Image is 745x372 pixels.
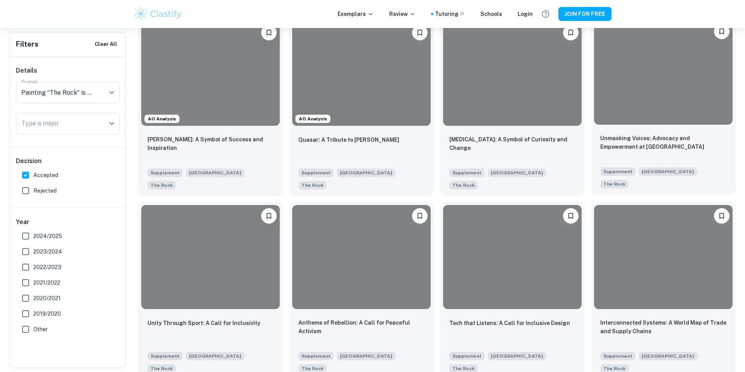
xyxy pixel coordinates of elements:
[186,352,244,360] span: [GEOGRAPHIC_DATA]
[488,352,546,360] span: [GEOGRAPHIC_DATA]
[93,38,119,50] button: Clear All
[16,156,120,166] h6: Decision
[591,19,736,196] a: Please log in to bookmark exemplarsUnmasking Voices: Advocacy and Empowerment at NorthwesternSupp...
[563,25,579,40] button: Please log in to bookmark exemplars
[147,169,183,177] span: Supplement
[298,169,334,177] span: Supplement
[296,115,330,122] span: AO Analysis
[138,19,283,196] a: AO AnalysisPlease log in to bookmark exemplarsReese Witherspoon: A Symbol of Success and Inspirat...
[33,171,58,179] span: Accepted
[603,365,625,372] span: The Rock
[33,247,62,256] span: 2023/2024
[518,10,533,18] a: Login
[600,352,636,360] span: Supplement
[33,263,61,271] span: 2022/2023
[301,365,324,372] span: The Rock
[298,352,334,360] span: Supplement
[480,10,502,18] a: Schools
[298,318,424,335] p: Anthems of Rebellion: A Call for Peaceful Activism
[301,182,324,189] span: The Rock
[558,7,612,21] button: JOIN FOR FREE
[389,10,416,18] p: Review
[186,169,244,177] span: [GEOGRAPHIC_DATA]
[440,19,585,196] a: Please log in to bookmark exemplarsCarbon Tetrachloride: A Symbol of Curiosity and ChangeSuppleme...
[106,87,117,98] button: Open
[16,217,120,227] h6: Year
[145,115,179,122] span: AO Analysis
[151,182,173,189] span: The Rock
[298,180,327,189] span: Painting “The Rock” is a tradition at Northwestern that invites all forms of expression—students ...
[600,179,629,188] span: Painting “The Rock” is a tradition at Northwestern that invites all forms of expression—students ...
[337,169,395,177] span: [GEOGRAPHIC_DATA]
[147,319,260,327] p: Unity Through Sport: A Call for Inclusivity
[452,182,475,189] span: The Rock
[33,186,57,195] span: Rejected
[289,19,434,196] a: AO AnalysisPlease log in to bookmark exemplarsQuasar: A Tribute to Cosmic WonderSupplement[GEOGRA...
[337,352,395,360] span: [GEOGRAPHIC_DATA]
[449,169,485,177] span: Supplement
[452,365,475,372] span: The Rock
[16,66,120,75] h6: Details
[449,319,570,327] p: Tech that Listens: A Call for Inclusive Design
[33,294,61,302] span: 2020/2021
[298,136,399,144] p: Quasar: A Tribute to Cosmic Wonder
[33,325,48,334] span: Other
[449,135,575,152] p: Carbon Tetrachloride: A Symbol of Curiosity and Change
[488,169,546,177] span: [GEOGRAPHIC_DATA]
[338,10,374,18] p: Exemplars
[600,134,726,151] p: Unmasking Voices: Advocacy and Empowerment at Northwestern
[147,352,183,360] span: Supplement
[714,24,729,39] button: Please log in to bookmark exemplars
[600,167,636,176] span: Supplement
[563,208,579,224] button: Please log in to bookmark exemplars
[449,352,485,360] span: Supplement
[714,208,729,224] button: Please log in to bookmark exemplars
[16,39,38,50] h6: Filters
[106,118,117,129] button: Open
[147,180,176,189] span: Painting “The Rock” is a tradition at Northwestern that invites all forms of expression—students ...
[147,135,274,152] p: Reese Witherspoon: A Symbol of Success and Inspiration
[600,318,726,335] p: Interconnected Systems: A World Map of Trade and Supply Chains
[539,7,552,21] button: Help and Feedback
[639,352,697,360] span: [GEOGRAPHIC_DATA]
[603,181,625,188] span: The Rock
[21,78,38,85] label: Prompt
[33,309,61,318] span: 2019/2020
[261,208,277,224] button: Please log in to bookmark exemplars
[639,167,697,176] span: [GEOGRAPHIC_DATA]
[412,25,428,40] button: Please log in to bookmark exemplars
[412,208,428,224] button: Please log in to bookmark exemplars
[435,10,465,18] a: Tutoring
[33,232,62,240] span: 2024/2025
[151,365,173,372] span: The Rock
[261,25,277,40] button: Please log in to bookmark exemplars
[33,278,60,287] span: 2021/2022
[449,180,478,189] span: Painting “The Rock” is a tradition at Northwestern that invites all forms of expression—students ...
[133,6,183,22] img: Clastify logo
